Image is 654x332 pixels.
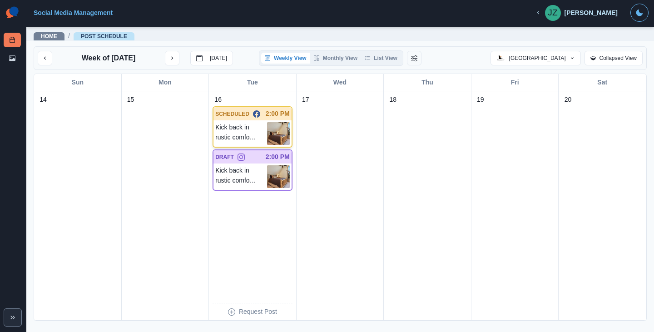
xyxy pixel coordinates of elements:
button: Monthly View [310,53,361,64]
p: Request Post [239,307,277,317]
nav: breadcrumb [34,31,134,41]
a: Home [41,33,57,40]
div: Mon [122,74,209,91]
button: [GEOGRAPHIC_DATA] [490,51,581,65]
img: sez0p1s0eyo7pt75c9qm [267,122,290,145]
p: 14 [40,95,47,104]
a: Post Schedule [81,33,127,40]
p: [DATE] [210,55,227,61]
p: SCHEDULED [215,110,249,118]
img: sez0p1s0eyo7pt75c9qm [267,165,290,188]
div: [PERSON_NAME] [565,9,618,17]
p: 19 [477,95,484,104]
div: Sat [559,74,646,91]
p: Week of [DATE] [82,53,136,64]
button: Change View Order [407,51,421,65]
p: 2:00 PM [266,109,290,119]
button: Toggle Mode [630,4,649,22]
p: 2:00 PM [266,152,290,162]
p: 20 [565,95,572,104]
div: Fri [471,74,559,91]
button: Weekly View [261,53,310,64]
img: 54472146820 [496,54,505,63]
a: Social Media Management [34,9,113,16]
span: / [68,31,70,41]
a: Post Schedule [4,33,21,47]
p: 15 [127,95,134,104]
p: Kick back in rustic comfort with a stay in one of our cozy lodge-style rooms at [GEOGRAPHIC_DATA]... [215,122,267,145]
button: List View [361,53,401,64]
div: Jesse Zerbe [548,2,557,24]
p: 17 [302,95,309,104]
a: Media Library [4,51,21,65]
button: next month [165,51,179,65]
div: Tue [209,74,297,91]
p: 18 [389,95,396,104]
button: Expand [4,308,22,327]
div: Wed [297,74,384,91]
button: previous month [38,51,52,65]
div: Sun [34,74,122,91]
div: Thu [384,74,471,91]
p: Kick back in rustic comfort with a stay in one of our cozy lodge-style rooms at [GEOGRAPHIC_DATA]... [215,165,267,188]
p: 16 [214,95,222,104]
button: [PERSON_NAME] [528,4,625,22]
button: Collapsed View [585,51,643,65]
p: DRAFT [215,153,234,161]
button: go to today [190,51,233,65]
